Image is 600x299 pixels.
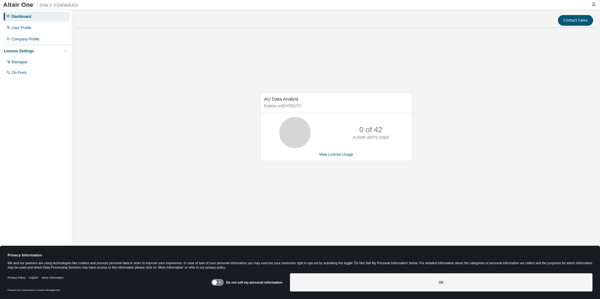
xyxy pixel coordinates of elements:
[12,70,27,75] div: On Prem
[264,96,298,102] span: AU Data Analyst
[12,37,40,42] div: Company Profile
[4,49,34,54] div: License Settings
[319,152,353,157] a: View License Usage
[12,60,27,65] div: Managed
[353,135,389,140] p: ALTAIR UNITS USED
[3,2,82,8] img: Altair One
[359,124,382,135] p: 0 of 42
[558,15,593,26] button: Contact Sales
[12,14,31,19] div: Dashboard
[264,103,407,109] p: Expires on [DATE] UTC
[12,25,31,30] div: User Profile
